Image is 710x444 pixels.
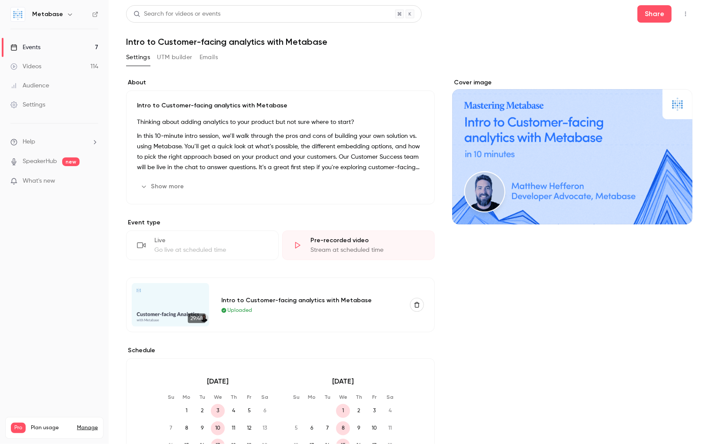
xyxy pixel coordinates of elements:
[282,230,435,260] div: Pre-recorded videoStream at scheduled time
[154,246,268,254] div: Go live at scheduled time
[88,177,98,185] iframe: Noticeable Trigger
[11,7,25,21] img: Metabase
[258,421,272,435] span: 13
[31,424,72,431] span: Plan usage
[157,50,192,64] button: UTM builder
[180,404,193,418] span: 1
[10,100,45,109] div: Settings
[242,394,256,401] p: Fr
[289,376,397,387] p: [DATE]
[242,404,256,418] span: 5
[452,78,693,224] section: Cover image
[10,43,40,52] div: Events
[62,157,80,166] span: new
[310,246,424,254] div: Stream at scheduled time
[180,421,193,435] span: 8
[77,424,98,431] a: Manage
[305,394,319,401] p: Mo
[137,180,189,194] button: Show more
[367,404,381,418] span: 3
[383,404,397,418] span: 4
[164,421,178,435] span: 7
[126,230,279,260] div: LiveGo live at scheduled time
[211,404,225,418] span: 3
[195,421,209,435] span: 9
[200,50,218,64] button: Emails
[383,394,397,401] p: Sa
[352,421,366,435] span: 9
[352,394,366,401] p: Th
[23,157,57,166] a: SpeakerHub
[23,177,55,186] span: What's new
[126,78,435,87] label: About
[126,218,435,227] p: Event type
[188,314,206,323] span: 29:48
[126,346,435,355] p: Schedule
[32,10,63,19] h6: Metabase
[195,404,209,418] span: 2
[227,404,240,418] span: 4
[242,421,256,435] span: 12
[320,394,334,401] p: Tu
[452,78,693,87] label: Cover image
[137,117,424,127] p: Thinking about adding analytics to your product but not sure where to start?
[221,296,400,305] div: Intro to Customer-facing analytics with Metabase
[211,421,225,435] span: 10
[227,421,240,435] span: 11
[336,421,350,435] span: 8
[10,81,49,90] div: Audience
[126,50,150,64] button: Settings
[195,394,209,401] p: Tu
[367,394,381,401] p: Fr
[10,137,98,147] li: help-dropdown-opener
[133,10,220,19] div: Search for videos or events
[289,394,303,401] p: Su
[383,421,397,435] span: 11
[164,394,178,401] p: Su
[126,37,693,47] h1: Intro to Customer-facing analytics with Metabase
[310,236,424,245] div: Pre-recorded video
[11,423,26,433] span: Pro
[352,404,366,418] span: 2
[154,236,268,245] div: Live
[137,131,424,173] p: In this 10-minute intro session, we’ll walk through the pros and cons of building your own soluti...
[227,394,240,401] p: Th
[367,421,381,435] span: 10
[258,394,272,401] p: Sa
[137,101,424,110] p: Intro to Customer-facing analytics with Metabase
[164,376,272,387] p: [DATE]
[320,421,334,435] span: 7
[289,421,303,435] span: 5
[258,404,272,418] span: 6
[305,421,319,435] span: 6
[180,394,193,401] p: Mo
[211,394,225,401] p: We
[10,62,41,71] div: Videos
[336,394,350,401] p: We
[637,5,672,23] button: Share
[23,137,35,147] span: Help
[336,404,350,418] span: 1
[227,307,252,314] span: Uploaded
